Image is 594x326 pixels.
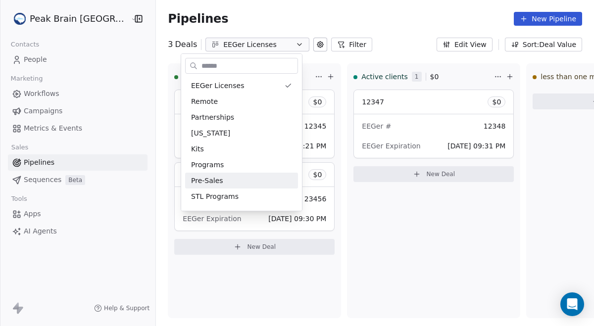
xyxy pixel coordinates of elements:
div: Suggestions [185,78,298,236]
span: Partnerships [191,112,234,123]
span: Pre-Sales [191,176,223,186]
span: Remote [191,96,218,107]
span: Programs [191,160,224,170]
span: STL Programs [191,191,239,202]
span: [US_STATE] [191,128,230,139]
span: Kits [191,144,204,154]
span: EEGer Licenses [191,81,244,91]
